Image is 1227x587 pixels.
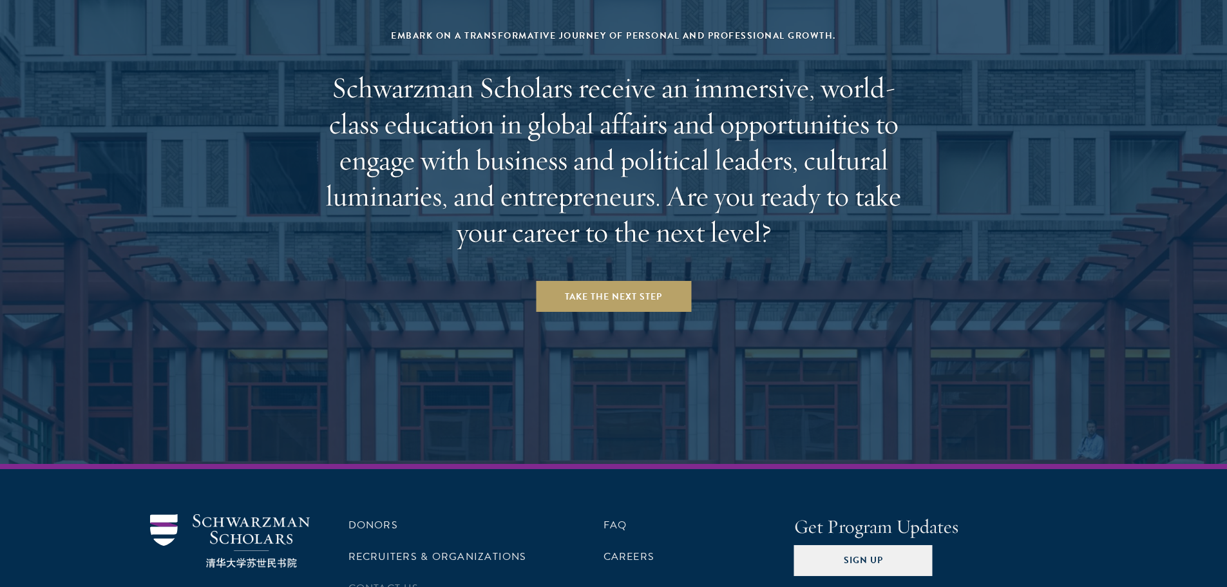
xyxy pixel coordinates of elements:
[348,517,398,533] a: Donors
[604,517,627,533] a: FAQ
[536,281,691,312] a: Take the Next Step
[604,549,655,564] a: Careers
[794,514,1078,540] h4: Get Program Updates
[314,70,913,250] h2: Schwarzman Scholars receive an immersive, world-class education in global affairs and opportuniti...
[794,545,933,576] button: Sign Up
[348,549,527,564] a: Recruiters & Organizations
[314,28,913,44] div: Embark on a transformative journey of personal and professional growth.
[150,514,310,568] img: Schwarzman Scholars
